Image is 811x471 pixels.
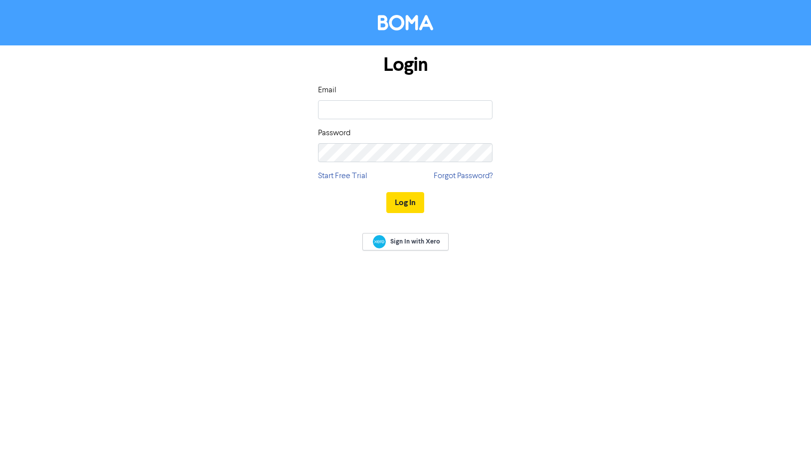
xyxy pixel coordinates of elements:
[761,423,811,471] iframe: Chat Widget
[318,170,367,182] a: Start Free Trial
[386,192,424,213] button: Log In
[318,84,336,96] label: Email
[318,127,350,139] label: Password
[378,15,433,30] img: BOMA Logo
[318,53,492,76] h1: Login
[373,235,386,248] img: Xero logo
[434,170,492,182] a: Forgot Password?
[362,233,448,250] a: Sign In with Xero
[390,237,440,246] span: Sign In with Xero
